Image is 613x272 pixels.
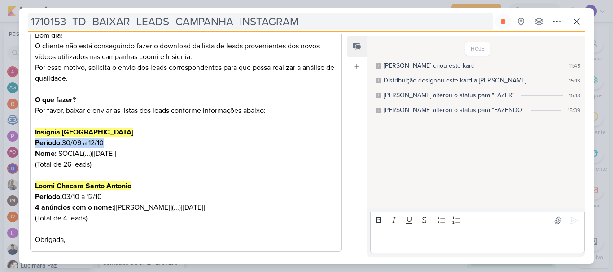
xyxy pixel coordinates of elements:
p: 30/09 a 12/10 [SOCIAL(...)[[DATE]] (Total de 26 leads) [35,138,337,181]
p: Por favor, baixar e enviar as listas dos leads conforme informações abaixo: [35,95,337,138]
strong: Insignia [GEOGRAPHIC_DATA] [35,128,133,137]
strong: O que fazer? [35,95,76,104]
strong: Loomi Chacara Santo Antonio [35,181,131,190]
div: Este log é visível à todos no kard [376,108,381,113]
div: Parar relógio [499,18,507,25]
div: 11:45 [569,62,580,70]
div: Aline criou este kard [384,61,475,70]
div: 15:39 [568,106,580,114]
div: Eduardo alterou o status para "FAZER" [384,91,515,100]
p: 03/10 a 12/10 [[PERSON_NAME]](...)[[DATE]] (Total de 4 leads) Obrigada, [35,191,337,245]
div: Distribuição designou este kard a Eduardo [384,76,526,85]
div: Este log é visível à todos no kard [376,93,381,98]
p: O cliente não está conseguindo fazer o download da lista de leads provenientes dos novos vídeos u... [35,41,337,95]
div: Este log é visível à todos no kard [376,78,381,83]
strong: Período: [35,192,62,201]
div: 15:18 [569,91,580,99]
div: 15:13 [569,77,580,85]
strong: Período: [35,138,62,147]
div: Este log é visível à todos no kard [376,63,381,69]
strong: Nome: [35,149,57,158]
strong: 4 anúncios com o nome: [35,203,114,212]
div: Eduardo alterou o status para "FAZENDO" [384,105,525,115]
div: Editor editing area: main [30,23,342,252]
div: Editor editing area: main [370,229,585,253]
p: Bom dia! [35,30,337,41]
input: Kard Sem Título [28,13,493,30]
div: Editor toolbar [370,212,585,229]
